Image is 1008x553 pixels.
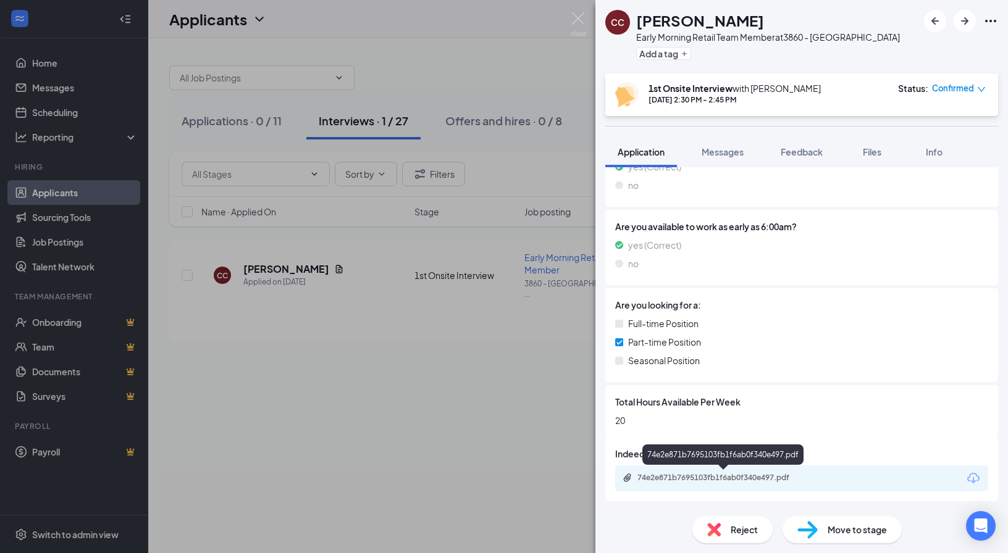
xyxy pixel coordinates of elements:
[636,10,764,31] h1: [PERSON_NAME]
[636,47,691,60] button: PlusAdd a tag
[642,444,804,465] div: 74e2e871b7695103fb1f6ab0f340e497.pdf
[618,146,665,157] span: Application
[623,473,632,483] svg: Paperclip
[781,146,823,157] span: Feedback
[649,83,733,94] b: 1st Onsite Interview
[977,85,986,94] span: down
[731,523,758,536] span: Reject
[928,14,943,28] svg: ArrowLeftNew
[966,471,981,486] svg: Download
[628,257,639,270] span: no
[628,317,699,330] span: Full-time Position
[628,160,681,173] span: yes (Correct)
[628,238,681,252] span: yes (Correct)
[628,354,700,367] span: Seasonal Position
[628,178,639,192] span: no
[636,31,900,43] div: Early Morning Retail Team Member at 3860 - [GEOGRAPHIC_DATA]
[828,523,887,536] span: Move to stage
[649,82,821,94] div: with [PERSON_NAME]
[623,473,823,484] a: Paperclip74e2e871b7695103fb1f6ab0f340e497.pdf
[957,14,972,28] svg: ArrowRight
[863,146,881,157] span: Files
[615,395,741,409] span: Total Hours Available Per Week
[637,473,810,483] div: 74e2e871b7695103fb1f6ab0f340e497.pdf
[898,82,928,94] div: Status :
[932,82,974,94] span: Confirmed
[966,511,996,541] div: Open Intercom Messenger
[615,298,701,312] span: Are you looking for a:
[611,16,624,28] div: CC
[628,335,701,349] span: Part-time Position
[615,447,680,460] span: Indeed Resume
[983,14,998,28] svg: Ellipses
[954,10,976,32] button: ArrowRight
[649,94,821,105] div: [DATE] 2:30 PM - 2:45 PM
[615,414,988,427] span: 20
[924,10,946,32] button: ArrowLeftNew
[615,220,988,233] span: Are you available to work as early as 6:00am?
[926,146,943,157] span: Info
[702,146,744,157] span: Messages
[681,50,688,57] svg: Plus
